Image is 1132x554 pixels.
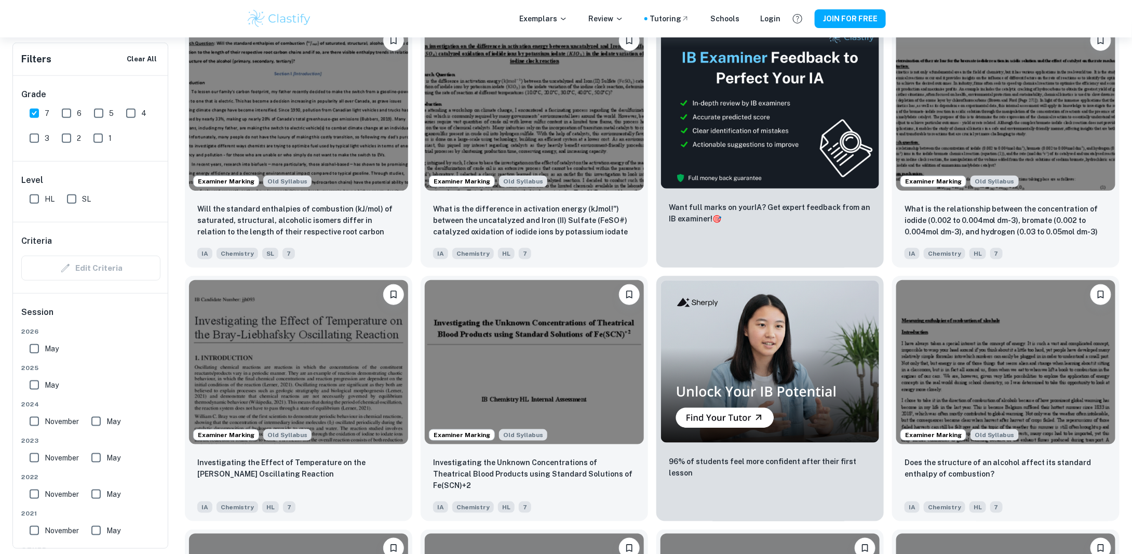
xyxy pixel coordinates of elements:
span: November [45,452,79,464]
div: Starting from the May 2025 session, the Chemistry IA requirements have changed. It's OK to refer ... [263,176,312,187]
a: Examiner MarkingStarting from the May 2025 session, the Chemistry IA requirements have changed. I... [421,22,648,268]
span: Examiner Marking [429,177,494,186]
img: Chemistry IA example thumbnail: What is the difference in activation ene [425,26,644,191]
span: 2025 [21,363,160,373]
a: Tutoring [650,13,690,24]
span: Old Syllabus [971,429,1019,441]
p: Investigating the Effect of Temperature on the Bray-Liebhafsky Oscillating Reaction [197,457,400,480]
span: Chemistry [217,248,258,259]
span: Old Syllabus [263,176,312,187]
a: Thumbnail96% of students feel more confident after their first lesson [656,276,884,522]
span: May [45,379,59,391]
span: May [45,343,59,354]
p: Want full marks on your IA ? Get expert feedback from an IB examiner! [669,202,871,225]
span: SL [82,193,91,205]
a: Examiner MarkingStarting from the May 2025 session, the Chemistry IA requirements have changed. I... [185,276,412,522]
div: Criteria filters are unavailable when searching by topic [21,256,160,281]
span: 2021 [21,509,160,518]
h6: Criteria [21,235,52,247]
span: 7 [990,502,1003,513]
span: 7 [519,248,531,259]
span: 5 [109,108,114,119]
span: 7 [990,248,1003,259]
span: IA [433,502,448,513]
h6: Level [21,174,160,187]
img: Chemistry IA example thumbnail: Investigating the Unknown Concentrations [425,280,644,445]
span: HL [498,248,515,259]
div: Starting from the May 2025 session, the Chemistry IA requirements have changed. It's OK to refer ... [263,429,312,441]
p: Exemplars [519,13,568,24]
span: Chemistry [924,502,965,513]
button: JOIN FOR FREE [815,9,886,28]
a: Schools [710,13,739,24]
button: Please log in to bookmark exemplars [383,30,404,51]
p: Review [588,13,624,24]
span: 2024 [21,400,160,409]
span: Old Syllabus [971,176,1019,187]
span: Chemistry [924,248,965,259]
span: Examiner Marking [901,177,966,186]
span: 4 [141,108,146,119]
div: Starting from the May 2025 session, the Chemistry IA requirements have changed. It's OK to refer ... [499,429,547,441]
p: What is the difference in activation energy (kJmol!") between the uncatalyzed and Iron (II) Sulfa... [433,203,636,239]
a: ThumbnailWant full marks on yourIA? Get expert feedback from an IB examiner! [656,22,884,268]
span: 2026 [21,327,160,336]
img: Thumbnail [661,280,880,443]
span: IA [197,248,212,259]
div: Starting from the May 2025 session, the Chemistry IA requirements have changed. It's OK to refer ... [499,176,547,187]
span: November [45,416,79,427]
span: Examiner Marking [429,430,494,440]
span: Chemistry [452,248,494,259]
button: Clear All [124,51,159,67]
span: 7 [283,502,295,513]
img: Chemistry IA example thumbnail: Does the structure of an alcohol affect [896,280,1115,445]
a: Login [760,13,780,24]
span: 2023 [21,436,160,445]
img: Chemistry IA example thumbnail: Investigating the Effect of Temperature [189,280,408,445]
a: Examiner MarkingStarting from the May 2025 session, the Chemistry IA requirements have changed. I... [185,22,412,268]
h6: Session [21,306,160,327]
p: Does the structure of an alcohol affect its standard enthalpy of combustion? [905,457,1107,480]
span: May [106,489,120,500]
p: 96% of students feel more confident after their first lesson [669,456,871,479]
span: November [45,489,79,500]
a: Examiner MarkingStarting from the May 2025 session, the Chemistry IA requirements have changed. I... [421,276,648,522]
span: HL [969,502,986,513]
span: Old Syllabus [499,176,547,187]
span: 2 [77,133,81,144]
div: Starting from the May 2025 session, the Chemistry IA requirements have changed. It's OK to refer ... [971,429,1019,441]
span: IA [905,248,920,259]
span: SL [262,248,278,259]
span: 2022 [21,472,160,482]
h6: Filters [21,52,51,67]
span: HL [498,502,515,513]
button: Please log in to bookmark exemplars [383,284,404,305]
span: May [106,452,120,464]
a: Examiner MarkingStarting from the May 2025 session, the Chemistry IA requirements have changed. I... [892,22,1120,268]
button: Please log in to bookmark exemplars [1090,30,1111,51]
img: Thumbnail [661,26,880,189]
span: IA [905,502,920,513]
span: May [106,525,120,536]
button: Please log in to bookmark exemplars [619,284,640,305]
span: Examiner Marking [194,177,259,186]
span: 7 [45,108,49,119]
a: Examiner MarkingStarting from the May 2025 session, the Chemistry IA requirements have changed. I... [892,276,1120,522]
span: 1 [109,133,112,144]
p: Will the standard enthalpies of combustion (kJ/mol) of saturated, structural, alcoholic isomers d... [197,203,400,239]
span: 3 [45,133,49,144]
img: Chemistry IA example thumbnail: Will the standard enthalpies of combusti [189,26,408,191]
span: HL [969,248,986,259]
button: Please log in to bookmark exemplars [1090,284,1111,305]
h6: Grade [21,88,160,101]
span: 7 [282,248,295,259]
span: November [45,525,79,536]
button: Help and Feedback [789,10,806,28]
span: 🎯 [712,215,721,223]
span: May [106,416,120,427]
div: Starting from the May 2025 session, the Chemistry IA requirements have changed. It's OK to refer ... [971,176,1019,187]
span: HL [262,502,279,513]
span: IA [197,502,212,513]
